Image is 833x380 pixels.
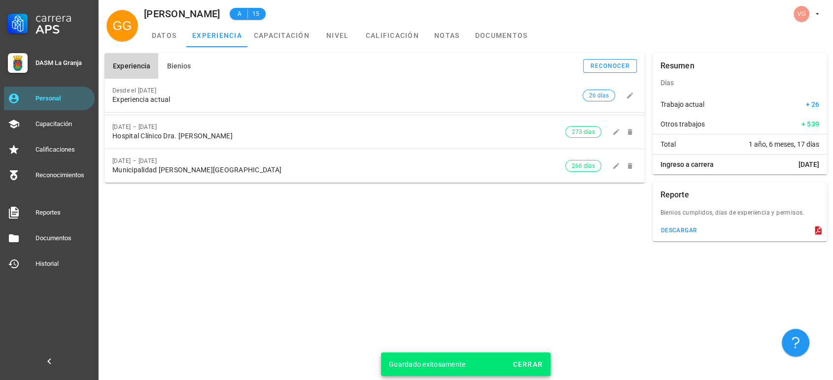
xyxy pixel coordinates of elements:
[4,252,95,276] a: Historial
[508,355,547,373] button: cerrar
[142,24,186,47] a: datos
[572,127,595,137] span: 273 días
[801,119,819,129] span: + 539
[35,95,91,102] div: Personal
[660,99,704,109] span: Trabajo actual
[35,260,91,268] div: Historial
[106,10,138,41] div: avatar
[4,138,95,161] a: Calificaciones
[589,90,609,101] span: 26 días
[653,71,828,95] div: Días
[4,226,95,250] a: Documentos
[186,24,248,47] a: experiencia
[425,24,469,47] a: notas
[4,112,95,136] a: Capacitación
[35,12,91,24] div: Carrera
[35,24,91,35] div: APS
[653,208,828,223] div: Bienios cumplidos, dias de experiencia y permisos.
[35,120,91,128] div: Capacitación
[252,9,260,19] span: 15
[4,87,95,110] a: Personal
[4,163,95,187] a: Reconocimientos
[572,160,595,171] span: 266 días
[660,53,694,79] div: Resumen
[660,182,689,208] div: Reporte
[248,24,315,47] a: capacitación
[806,99,819,109] span: + 26
[112,95,579,104] div: Experiencia actual
[112,132,565,140] div: Hospital Clínico Dra. [PERSON_NAME]
[112,87,579,94] div: Desde el [DATE]
[35,146,91,154] div: Calificaciones
[794,6,809,22] div: avatar
[4,201,95,224] a: Reportes
[112,62,150,70] span: Experiencia
[469,24,534,47] a: documentos
[158,53,199,79] button: Bienios
[35,59,91,67] div: DASM La Granja
[660,227,697,234] div: descargar
[660,119,705,129] span: Otros trabajos
[389,359,500,369] div: Guardado exitosamente
[112,124,565,130] div: [DATE] – [DATE]
[104,53,158,79] button: Experiencia
[35,209,91,217] div: Reportes
[583,59,637,73] button: reconocer
[512,360,543,368] span: cerrar
[657,223,701,237] button: descargar
[35,234,91,242] div: Documentos
[236,9,243,19] span: A
[590,63,630,69] div: reconocer
[749,139,819,149] span: 1 año, 6 meses, 17 días
[660,159,714,169] span: Ingreso a carrera
[35,171,91,179] div: Reconocimientos
[112,166,565,174] div: Municipalidad [PERSON_NAME][GEOGRAPHIC_DATA]
[315,24,360,47] a: nivel
[660,139,676,149] span: Total
[112,158,565,164] div: [DATE] – [DATE]
[144,8,220,19] div: [PERSON_NAME]
[166,62,191,70] span: Bienios
[360,24,425,47] a: calificación
[113,10,132,41] span: GG
[798,159,819,169] span: [DATE]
